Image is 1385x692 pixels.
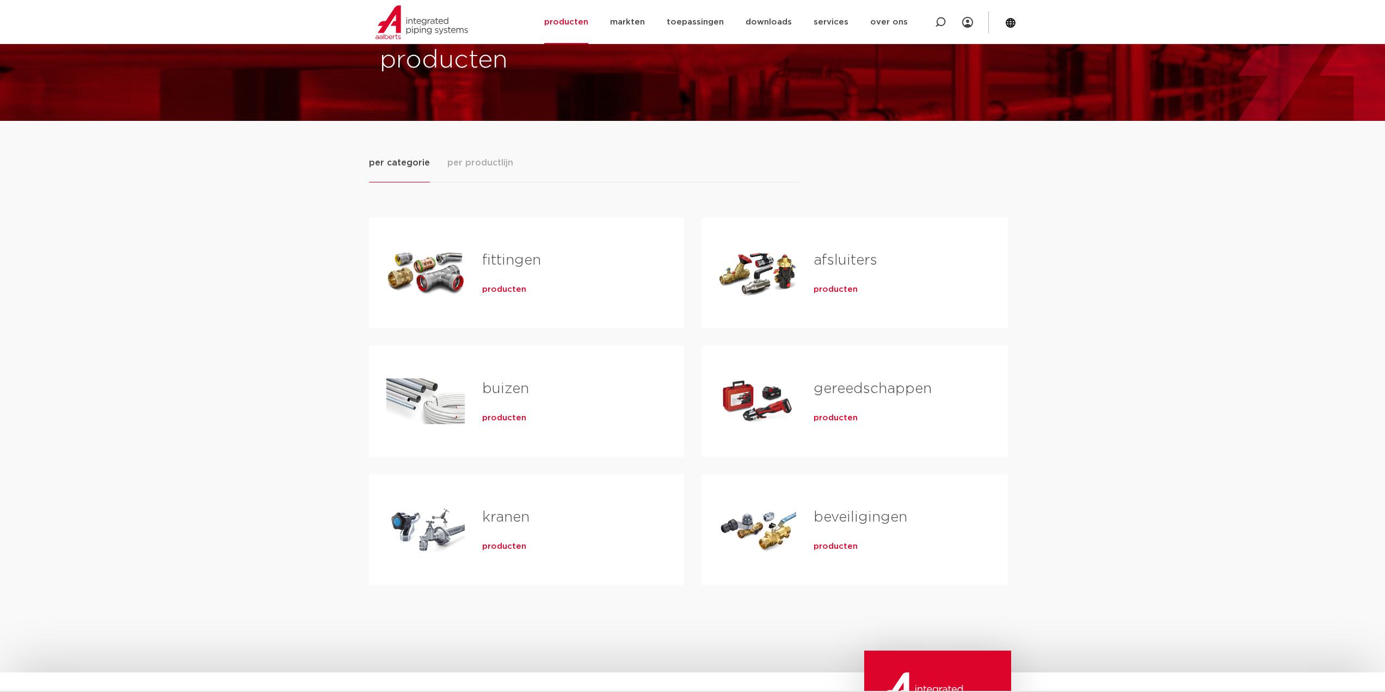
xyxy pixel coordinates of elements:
span: per categorie [369,156,430,169]
a: producten [482,413,526,424]
a: producten [482,284,526,295]
a: kranen [482,510,530,524]
a: producten [814,413,858,424]
span: per productlijn [447,156,513,169]
a: producten [482,541,526,552]
a: afsluiters [814,253,877,267]
a: beveiligingen [814,510,907,524]
a: gereedschappen [814,382,932,396]
a: fittingen [482,253,541,267]
h1: producten [380,43,687,78]
a: buizen [482,382,529,396]
a: producten [814,284,858,295]
div: Tabs. Open items met enter of spatie, sluit af met escape en navigeer met de pijltoetsen. [369,156,1017,603]
a: producten [814,541,858,552]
